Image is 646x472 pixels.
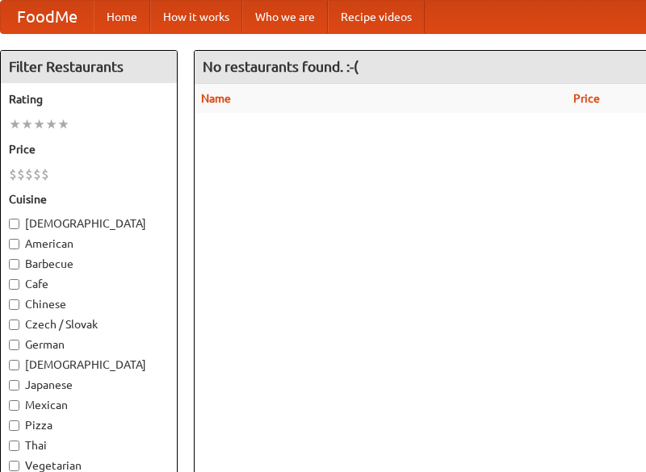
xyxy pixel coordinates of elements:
a: Recipe videos [328,1,425,33]
ng-pluralize: No restaurants found. :-( [203,59,359,74]
li: $ [33,165,41,183]
input: Mexican [9,400,19,411]
h5: Cuisine [9,191,169,207]
label: German [9,336,169,353]
label: Mexican [9,397,169,413]
a: FoodMe [1,1,94,33]
input: American [9,239,19,249]
input: Cafe [9,279,19,290]
label: [DEMOGRAPHIC_DATA] [9,215,169,232]
label: Thai [9,437,169,453]
input: Barbecue [9,259,19,269]
h5: Rating [9,91,169,107]
label: Czech / Slovak [9,316,169,332]
li: $ [17,165,25,183]
input: Japanese [9,380,19,391]
input: Pizza [9,420,19,431]
a: Name [201,92,231,105]
h5: Price [9,141,169,157]
input: [DEMOGRAPHIC_DATA] [9,219,19,229]
input: Vegetarian [9,461,19,471]
li: ★ [9,115,21,133]
h4: Filter Restaurants [1,51,177,83]
input: [DEMOGRAPHIC_DATA] [9,360,19,370]
input: Chinese [9,299,19,310]
a: Home [94,1,150,33]
li: ★ [57,115,69,133]
label: Chinese [9,296,169,312]
label: Barbecue [9,256,169,272]
label: Japanese [9,377,169,393]
input: Thai [9,441,19,451]
li: $ [41,165,49,183]
li: $ [25,165,33,183]
li: ★ [21,115,33,133]
li: ★ [33,115,45,133]
input: Czech / Slovak [9,320,19,330]
input: German [9,340,19,350]
label: [DEMOGRAPHIC_DATA] [9,357,169,373]
label: American [9,236,169,252]
label: Cafe [9,276,169,292]
a: Price [573,92,600,105]
a: Who we are [242,1,328,33]
a: How it works [150,1,242,33]
li: $ [9,165,17,183]
label: Pizza [9,417,169,433]
li: ★ [45,115,57,133]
